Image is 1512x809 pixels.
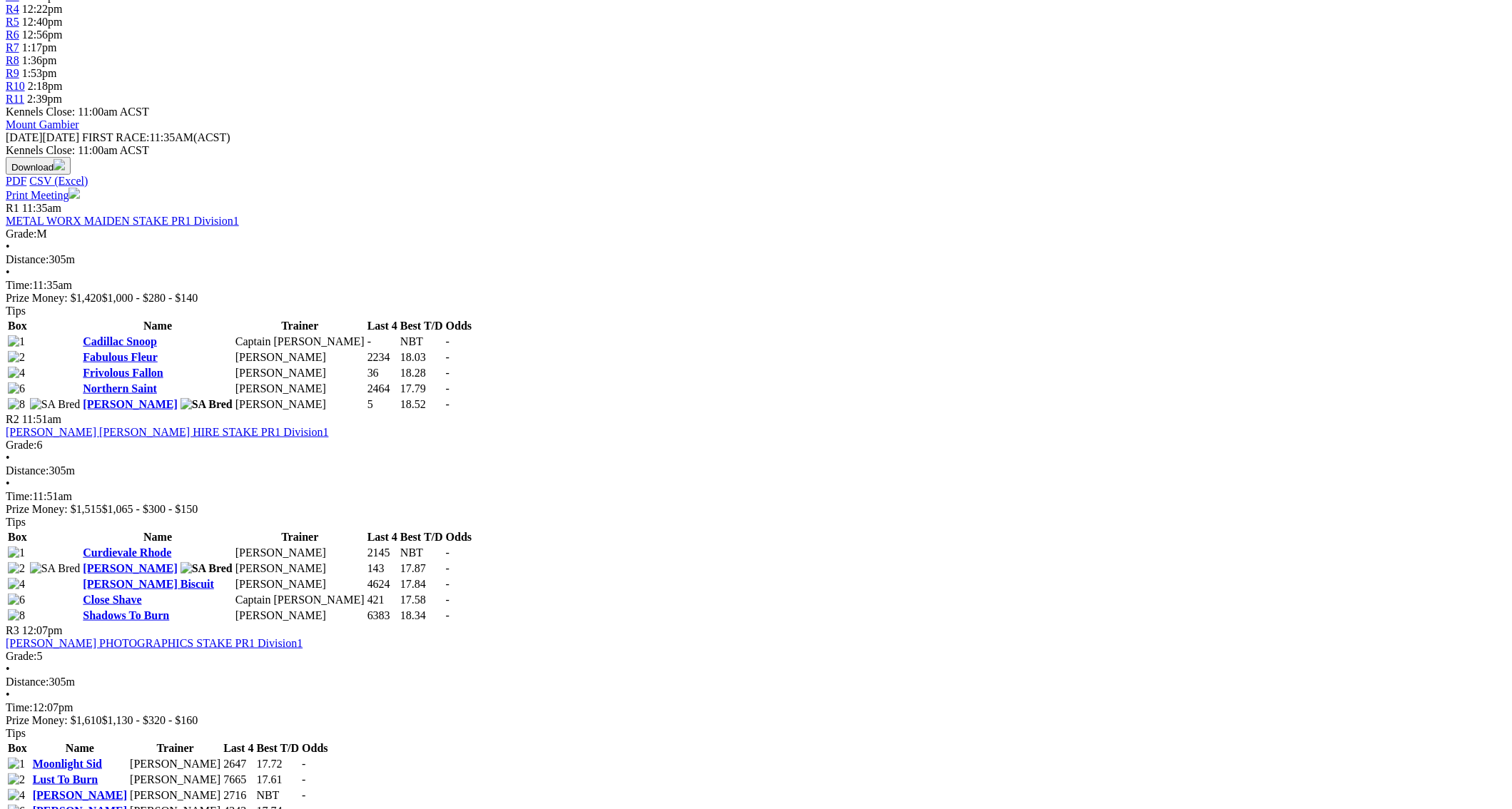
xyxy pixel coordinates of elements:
span: Tips [6,516,26,528]
th: Trainer [235,530,365,544]
div: Prize Money: $1,420 [6,292,1506,305]
a: [PERSON_NAME] [33,789,127,801]
span: Box [8,742,27,754]
span: - [446,546,450,559]
span: 11:35AM(ACST) [82,131,230,143]
td: 2145 [367,546,398,560]
span: Distance: [6,464,49,477]
span: • [6,240,10,253]
td: 18.52 [400,397,444,412]
span: $1,000 - $280 - $140 [102,292,198,304]
img: printer.svg [69,188,80,199]
img: 4 [8,789,25,802]
img: download.svg [54,159,65,171]
span: Kennels Close: 11:00am ACST [6,106,149,118]
th: Odds [445,319,472,333]
td: [PERSON_NAME] [129,788,221,803]
div: 5 [6,650,1506,663]
a: [PERSON_NAME] [PERSON_NAME] HIRE STAKE PR1 Division1 [6,426,329,438]
span: - [446,351,450,363]
img: 2 [8,773,25,786]
a: R9 [6,67,19,79]
span: 12:22pm [22,3,63,15]
span: • [6,266,10,278]
a: Northern Saint [83,382,157,395]
th: Last 4 [367,319,398,333]
td: 143 [367,561,398,576]
a: Curdievale Rhode [83,546,171,559]
td: 5 [367,397,398,412]
img: 6 [8,594,25,606]
th: Name [82,319,233,333]
td: 17.72 [255,757,300,771]
span: Time: [6,701,33,713]
div: Kennels Close: 11:00am ACST [6,144,1506,157]
td: NBT [400,546,444,560]
span: R6 [6,29,19,41]
a: Close Shave [83,594,141,606]
a: Fabulous Fleur [83,351,157,363]
img: SA Bred [181,398,233,411]
div: 6 [6,439,1506,452]
td: Captain [PERSON_NAME] [235,593,365,607]
td: 2647 [223,757,254,771]
td: 421 [367,593,398,607]
a: METAL WORX MAIDEN STAKE PR1 Division1 [6,215,239,227]
span: 1:17pm [22,41,57,54]
td: 2716 [223,788,254,803]
img: 1 [8,335,25,348]
td: 2234 [367,350,398,365]
span: R4 [6,3,19,15]
a: CSV (Excel) [29,175,88,187]
a: [PERSON_NAME] [83,562,177,574]
div: 305m [6,464,1506,477]
td: [PERSON_NAME] [235,350,365,365]
img: 4 [8,367,25,380]
td: 17.87 [400,561,444,576]
th: Trainer [129,741,221,755]
th: Last 4 [223,741,254,755]
td: 17.84 [400,577,444,591]
td: 18.03 [400,350,444,365]
th: Name [32,741,128,755]
span: • [6,452,10,464]
div: 11:35am [6,279,1506,292]
td: 18.34 [400,609,444,623]
th: Best T/D [255,741,300,755]
td: 6383 [367,609,398,623]
button: Download [6,157,71,175]
span: - [302,773,305,785]
span: 12:40pm [22,16,63,28]
span: - [446,335,450,347]
span: 2:18pm [28,80,63,92]
img: 4 [8,578,25,591]
a: PDF [6,175,26,187]
span: R7 [6,41,19,54]
td: 18.28 [400,366,444,380]
th: Trainer [235,319,365,333]
a: R10 [6,80,25,92]
span: - [446,382,450,395]
span: - [446,578,450,590]
td: 36 [367,366,398,380]
span: Grade: [6,650,37,662]
img: SA Bred [30,562,81,575]
td: - [367,335,398,349]
a: Moonlight Sid [33,758,102,770]
td: [PERSON_NAME] [235,546,365,560]
a: R5 [6,16,19,28]
span: Grade: [6,439,37,451]
td: NBT [255,788,300,803]
img: 1 [8,758,25,770]
a: [PERSON_NAME] [83,398,177,410]
td: Captain [PERSON_NAME] [235,335,365,349]
td: 17.79 [400,382,444,396]
span: R3 [6,624,19,636]
div: Prize Money: $1,610 [6,714,1506,727]
span: - [446,594,450,606]
span: [DATE] [6,131,79,143]
td: 2464 [367,382,398,396]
